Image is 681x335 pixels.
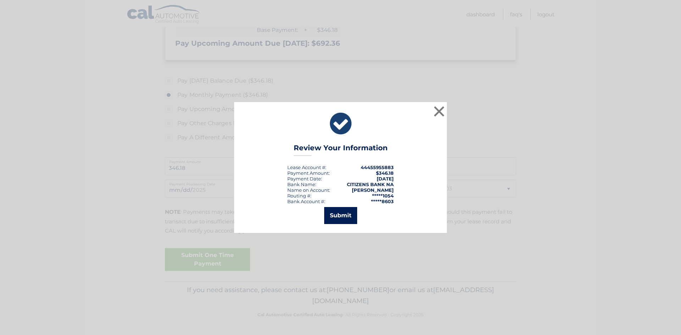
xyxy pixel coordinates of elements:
strong: CITIZENS BANK NA [347,182,394,187]
strong: [PERSON_NAME] [352,187,394,193]
span: $346.18 [376,170,394,176]
span: [DATE] [377,176,394,182]
div: Routing #: [287,193,311,199]
button: × [432,104,446,118]
div: Payment Amount: [287,170,330,176]
div: : [287,176,322,182]
strong: 44455955883 [361,164,394,170]
div: Lease Account #: [287,164,326,170]
span: Payment Date [287,176,321,182]
button: Submit [324,207,357,224]
div: Bank Name: [287,182,316,187]
div: Name on Account: [287,187,330,193]
h3: Review Your Information [294,144,388,156]
div: Bank Account #: [287,199,325,204]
